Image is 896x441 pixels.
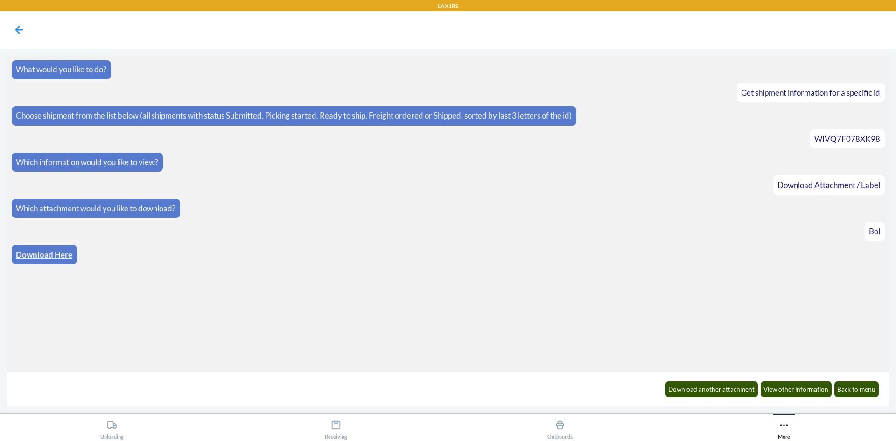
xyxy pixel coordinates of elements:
[814,134,880,144] span: WIVQ7F078XK98
[777,180,880,190] span: Download Attachment / Label
[325,416,347,440] div: Receiving
[741,88,880,98] span: Get shipment information for a specific id
[16,110,572,122] p: Choose shipment from the list below (all shipments with status Submitted, Picking started, Ready ...
[100,416,124,440] div: Unloading
[672,414,896,440] button: More
[16,203,175,215] p: Which attachment would you like to download?
[224,414,448,440] button: Receiving
[16,63,106,76] p: What would you like to do?
[761,381,832,397] button: View other information
[834,381,879,397] button: Back to menu
[665,381,758,397] button: Download another attachment
[869,226,880,236] span: Bol
[547,416,573,440] div: Outbounds
[778,416,790,440] div: More
[16,250,72,259] a: Download Here
[448,414,672,440] button: Outbounds
[438,2,458,10] p: LAX1RS
[16,156,158,168] p: Which information would you like to view?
